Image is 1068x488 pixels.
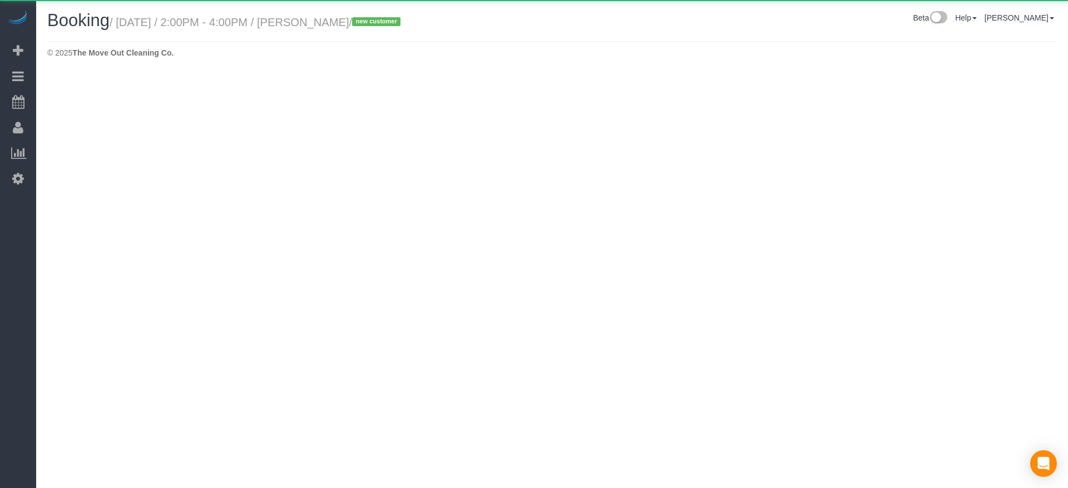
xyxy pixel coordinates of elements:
[955,13,977,22] a: Help
[7,11,29,27] img: Automaid Logo
[913,13,947,22] a: Beta
[1030,450,1057,477] div: Open Intercom Messenger
[352,17,400,26] span: new customer
[47,47,1057,58] div: © 2025
[110,16,404,28] small: / [DATE] / 2:00PM - 4:00PM / [PERSON_NAME]
[72,48,174,57] strong: The Move Out Cleaning Co.
[349,16,404,28] span: /
[929,11,947,26] img: New interface
[985,13,1054,22] a: [PERSON_NAME]
[47,11,110,30] span: Booking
